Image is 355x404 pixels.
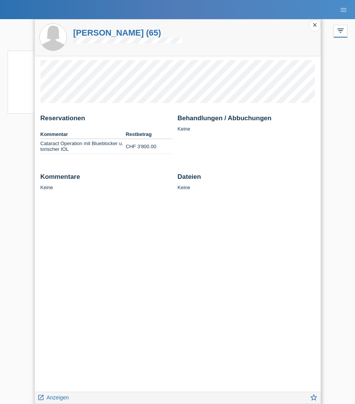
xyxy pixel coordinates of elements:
a: menu [336,7,351,12]
a: [PERSON_NAME] (65) [73,28,183,38]
h2: Kommentare [41,173,172,185]
div: Keine [41,173,172,190]
div: Keine [178,114,315,132]
i: launch [37,394,44,401]
i: close [312,22,318,28]
th: Kommentar [41,130,126,139]
span: Anzeigen [47,394,69,401]
td: Cataract Operation mit Blueblocker u. torischer IOL [41,139,126,154]
i: star_border [310,393,318,402]
h2: Dateien [178,173,315,185]
i: menu [340,6,347,14]
h2: Behandlungen / Abbuchungen [178,114,315,126]
th: Restbetrag [126,130,172,139]
div: Keine [178,173,315,190]
h2: Reservationen [41,114,172,126]
a: launch Anzeigen [37,392,69,402]
i: filter_list [336,26,345,35]
a: star_border [310,394,318,404]
td: CHF 3'800.00 [126,139,172,154]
